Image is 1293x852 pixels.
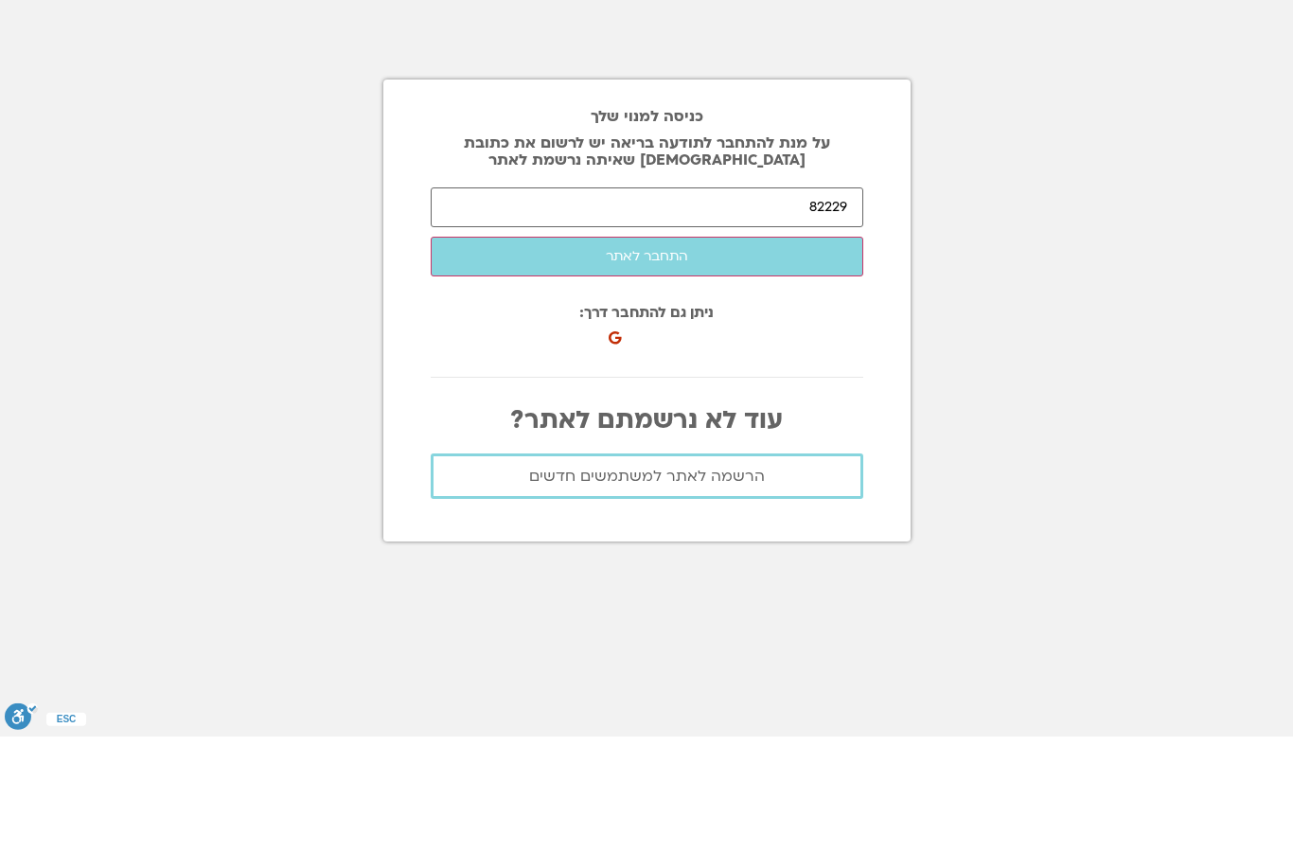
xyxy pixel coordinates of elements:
p: עוד לא נרשמתם לאתר? [431,522,863,550]
p: על מנת להתחבר לתודעה בריאה יש לרשום את כתובת [DEMOGRAPHIC_DATA] שאיתה נרשמת לאתר [431,250,863,284]
button: התחבר לאתר [431,352,863,392]
input: הקוד שקיבלת [431,303,863,343]
span: הרשמה לאתר למשתמשים חדשים [529,583,765,600]
div: כניסה באמצעות חשבון Google. פתיחה בכרטיסייה חדשה [603,426,810,468]
h2: כניסה למנוי שלך [431,223,863,240]
a: הרשמה לאתר למשתמשים חדשים [431,569,863,614]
